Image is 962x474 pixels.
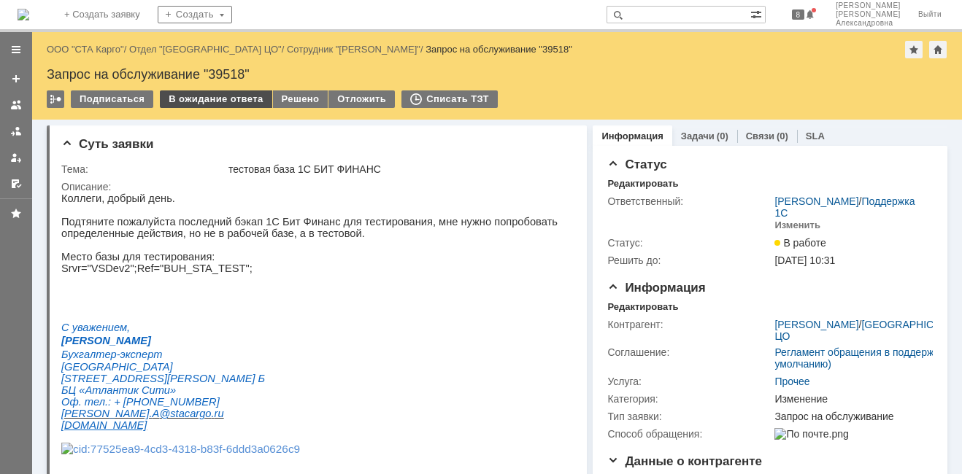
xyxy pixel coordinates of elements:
[750,7,765,20] span: Расширенный поиск
[836,19,901,28] span: Александровна
[76,70,93,82] span: Ref
[607,255,771,266] div: Решить до:
[601,131,663,141] a: Информация
[47,67,947,82] div: Запрос на обслуживание "39518"
[129,44,282,55] a: Отдел "[GEOGRAPHIC_DATA] ЦО"
[287,44,420,55] a: Сотрудник "[PERSON_NAME]"
[836,10,901,19] span: [PERSON_NAME]
[150,215,153,227] span: .
[607,393,771,405] div: Категория:
[158,6,232,23] div: Создать
[607,195,771,207] div: Ответственный:
[4,93,28,117] a: Заявки на командах
[607,376,771,387] div: Услуга:
[774,195,915,219] a: Поддержка 1С
[61,163,226,175] div: Тема:
[607,411,771,422] div: Тип заявки:
[607,237,771,249] div: Статус:
[905,41,923,58] div: Добавить в избранное
[774,428,848,440] img: По почте.png
[774,255,835,266] span: [DATE] 10:31
[774,319,858,330] a: [PERSON_NAME]
[47,90,64,108] div: Работа с массовостью
[153,215,163,227] span: ru
[287,44,426,55] div: /
[157,70,184,82] span: TEST
[774,195,926,219] div: /
[774,346,961,370] a: Регламент обращения в поддержку (по умолчанию)
[98,215,123,227] span: @sta
[777,131,788,141] div: (0)
[774,376,809,387] a: Прочее
[61,137,153,151] span: Суть заявки
[18,9,29,20] img: logo
[129,44,287,55] div: /
[123,215,150,227] span: cargo
[607,281,705,295] span: Информация
[792,9,805,20] span: 8
[717,131,728,141] div: (0)
[607,428,771,440] div: Способ обращения:
[607,454,762,468] span: Данные о контрагенте
[4,67,28,90] a: Создать заявку
[607,178,678,190] div: Редактировать
[131,70,150,82] span: STA
[806,131,825,141] a: SLA
[607,346,771,358] div: Соглашение:
[774,237,826,249] span: В работе
[774,219,820,231] div: Изменить
[47,44,129,55] div: /
[30,70,64,82] span: VSDev
[4,146,28,169] a: Мои заявки
[681,131,715,141] a: Задачи
[929,41,947,58] div: Сделать домашней страницей
[47,44,124,55] a: ООО "СТА Карго"
[228,163,567,175] div: тестовая база 1С БИТ ФИНАНС
[4,120,28,143] a: Заявки в моей ответственности
[61,181,570,193] div: Описание:
[607,319,771,330] div: Контрагент:
[102,70,125,82] span: BUH
[18,9,29,20] a: Перейти на домашнюю страницу
[774,195,858,207] a: [PERSON_NAME]
[746,131,774,141] a: Связи
[607,301,678,313] div: Редактировать
[607,158,666,171] span: Статус
[836,1,901,10] span: [PERSON_NAME]
[426,44,572,55] div: Запрос на обслуживание "39518"
[91,215,99,227] span: A
[4,172,28,195] a: Мои согласования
